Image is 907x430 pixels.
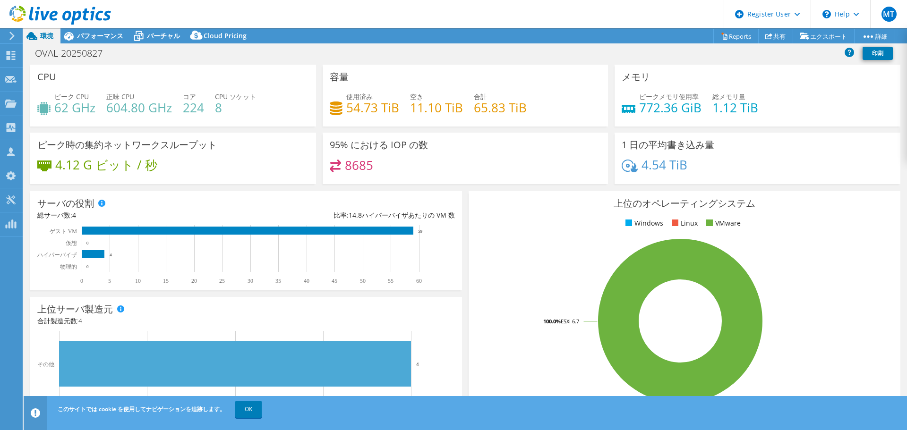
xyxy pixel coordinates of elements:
[106,102,172,113] h4: 604.80 GHz
[215,92,256,101] span: CPU ソケット
[623,218,663,228] li: Windows
[346,92,373,101] span: 使用済み
[204,31,247,40] span: Cloud Pricing
[86,241,89,245] text: 0
[65,240,77,246] text: 仮想
[474,92,487,101] span: 合計
[246,210,455,220] div: 比率: ハイパーバイザあたりの VM 数
[108,278,111,284] text: 5
[639,102,702,113] h4: 772.36 GiB
[822,10,831,18] svg: \n
[330,140,428,150] h3: 95% における IOP の数
[561,318,579,325] tspan: ESXi 6.7
[40,31,53,40] span: 環境
[639,92,699,101] span: ピークメモリ使用率
[304,278,309,284] text: 40
[248,278,253,284] text: 30
[37,210,246,220] div: 総サーバ数:
[543,318,561,325] tspan: 100.0%
[37,316,455,326] h4: 合計製造元数:
[37,72,56,82] h3: CPU
[418,229,423,234] text: 59
[163,278,169,284] text: 15
[712,92,745,101] span: 総メモリ量
[349,211,362,219] span: 14.8
[147,31,180,40] span: バーチャル
[622,72,650,82] h3: メモリ
[712,102,758,113] h4: 1.12 TiB
[474,102,527,113] h4: 65.83 TiB
[110,253,112,257] text: 4
[275,278,281,284] text: 35
[863,47,893,60] a: 印刷
[78,316,82,325] span: 4
[191,278,197,284] text: 20
[183,92,196,101] span: コア
[80,278,83,284] text: 0
[346,102,399,113] h4: 54.73 TiB
[330,72,349,82] h3: 容量
[37,252,77,258] text: ハイパーバイザ
[345,160,373,170] h4: 8685
[37,198,94,209] h3: サーバの役割
[410,92,423,101] span: 空き
[360,278,366,284] text: 50
[332,278,337,284] text: 45
[215,102,256,113] h4: 8
[86,264,89,269] text: 0
[37,304,113,314] h3: 上位サーバ製造元
[410,102,463,113] h4: 11.10 TiB
[416,361,419,367] text: 4
[60,263,77,270] text: 物理的
[388,278,394,284] text: 55
[77,31,123,40] span: パフォーマンス
[50,228,77,235] text: ゲスト VM
[854,29,895,43] a: 詳細
[758,29,793,43] a: 共有
[669,218,698,228] li: Linux
[219,278,225,284] text: 25
[37,140,217,150] h3: ピーク時の集約ネットワークスループット
[704,218,741,228] li: VMware
[135,278,141,284] text: 10
[642,160,687,170] h4: 4.54 TiB
[37,361,54,368] text: その他
[881,7,897,22] span: MT
[476,198,893,209] h3: 上位のオペレーティングシステム
[72,211,76,219] span: 4
[54,92,89,101] span: ピーク CPU
[58,405,225,413] span: このサイトでは cookie を使用してナビゲーションを追跡します。
[106,92,134,101] span: 正味 CPU
[235,401,262,418] a: OK
[54,102,95,113] h4: 62 GHz
[31,48,117,59] h1: OVAL-20250827
[183,102,204,113] h4: 224
[713,29,759,43] a: Reports
[55,160,157,170] h4: 4.12 G ビット / 秒
[793,29,855,43] a: エクスポート
[622,140,714,150] h3: 1 日の平均書き込み量
[416,278,422,284] text: 60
